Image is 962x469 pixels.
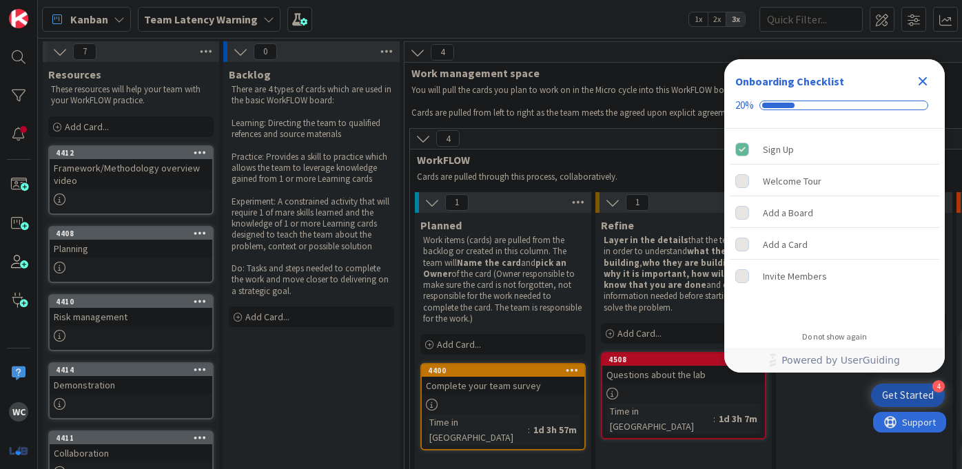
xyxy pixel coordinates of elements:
[56,148,212,158] div: 4412
[726,12,745,26] span: 3x
[50,147,212,189] div: 4412Framework/Methodology overview video
[932,380,945,393] div: 4
[724,129,945,322] div: Checklist items
[724,59,945,373] div: Checklist Container
[423,257,569,280] strong: pick an Owner
[50,147,212,159] div: 4412
[604,257,765,291] strong: who they are building it for, why it is important, how will you know that you are done
[528,422,530,437] span: :
[422,364,584,395] div: 4400Complete your team survey
[51,84,211,107] p: These resources will help your team with your WorkFLOW practice.
[48,362,214,419] a: 4414Demonstration
[608,355,765,364] div: 4508
[48,294,214,351] a: 4410Risk management
[763,173,821,189] div: Welcome Tour
[457,257,521,269] strong: Name the card
[422,364,584,377] div: 4400
[763,141,794,158] div: Sign Up
[730,134,939,165] div: Sign Up is complete.
[715,411,761,426] div: 1d 3h 7m
[50,240,212,258] div: Planning
[437,338,481,351] span: Add Card...
[730,261,939,291] div: Invite Members is incomplete.
[254,43,277,60] span: 0
[50,376,212,394] div: Demonstration
[245,311,289,323] span: Add Card...
[50,159,212,189] div: Framework/Methodology overview video
[428,366,584,375] div: 4400
[144,12,258,26] b: Team Latency Warning
[420,218,462,232] span: Planned
[50,227,212,240] div: 4408
[689,12,708,26] span: 1x
[50,432,212,462] div: 4411Collaboration
[882,388,934,402] div: Get Started
[713,411,715,426] span: :
[781,352,900,368] span: Powered by UserGuiding
[436,130,460,147] span: 4
[56,365,212,375] div: 4414
[423,235,583,324] p: Work items (cards) are pulled from the backlog or created in this column. The team will and of th...
[50,364,212,394] div: 4414Demonstration
[56,229,212,238] div: 4408
[601,352,766,439] a: 4508Questions about the labTime in [GEOGRAPHIC_DATA]:1d 3h 7m
[626,194,649,211] span: 1
[604,234,688,246] strong: Layer in the details
[763,236,808,253] div: Add a Card
[50,432,212,444] div: 4411
[735,99,934,112] div: Checklist progress: 20%
[617,327,662,340] span: Add Card...
[420,363,586,450] a: 4400Complete your team surveyTime in [GEOGRAPHIC_DATA]:1d 3h 57m
[604,245,750,268] strong: what they are building
[232,118,391,140] p: Learning: Directing the team to qualified refences and source materials
[56,433,212,443] div: 4411
[912,70,934,92] div: Close Checklist
[50,227,212,258] div: 4408Planning
[229,67,271,81] span: Backlog
[602,366,765,384] div: Questions about the lab
[601,218,634,232] span: Refine
[50,295,212,308] div: 4410
[50,444,212,462] div: Collaboration
[73,43,96,60] span: 7
[50,308,212,326] div: Risk management
[802,331,867,342] div: Do not show again
[724,348,945,373] div: Footer
[606,404,713,434] div: Time in [GEOGRAPHIC_DATA]
[530,422,580,437] div: 1d 3h 57m
[763,268,827,284] div: Invite Members
[232,84,391,107] p: There are 4 types of cards which are used in the basic WorkFLOW board:
[763,205,813,221] div: Add a Board
[735,99,754,112] div: 20%
[602,353,765,366] div: 4508
[232,152,391,185] p: Practice: Provides a skill to practice which allows the team to leverage knowledge gained from 1 ...
[426,415,528,445] div: Time in [GEOGRAPHIC_DATA]
[70,11,108,28] span: Kanban
[48,145,214,215] a: 4412Framework/Methodology overview video
[445,194,469,211] span: 1
[56,297,212,306] div: 4410
[735,73,844,90] div: Onboarding Checklist
[708,12,726,26] span: 2x
[730,198,939,228] div: Add a Board is incomplete.
[731,348,938,373] a: Powered by UserGuiding
[871,384,945,407] div: Open Get Started checklist, remaining modules: 4
[431,44,454,61] span: 4
[50,295,212,326] div: 4410Risk management
[730,229,939,260] div: Add a Card is incomplete.
[730,166,939,196] div: Welcome Tour is incomplete.
[602,353,765,384] div: 4508Questions about the lab
[604,235,764,313] p: that the team needs in order to understand , and other information needed before starting to solv...
[65,121,109,133] span: Add Card...
[9,9,28,28] img: Visit kanbanzone.com
[232,263,391,297] p: Do: Tasks and steps needed to complete the work and move closer to delivering on a strategic goal.
[9,441,28,460] img: avatar
[50,364,212,376] div: 4414
[48,67,101,81] span: Resources
[422,377,584,395] div: Complete your team survey
[232,196,391,252] p: Experiment: A constrained activity that will require 1 of mare skills learned and the knowledge o...
[48,226,214,283] a: 4408Planning
[759,7,863,32] input: Quick Filter...
[29,2,63,19] span: Support
[9,402,28,421] div: WC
